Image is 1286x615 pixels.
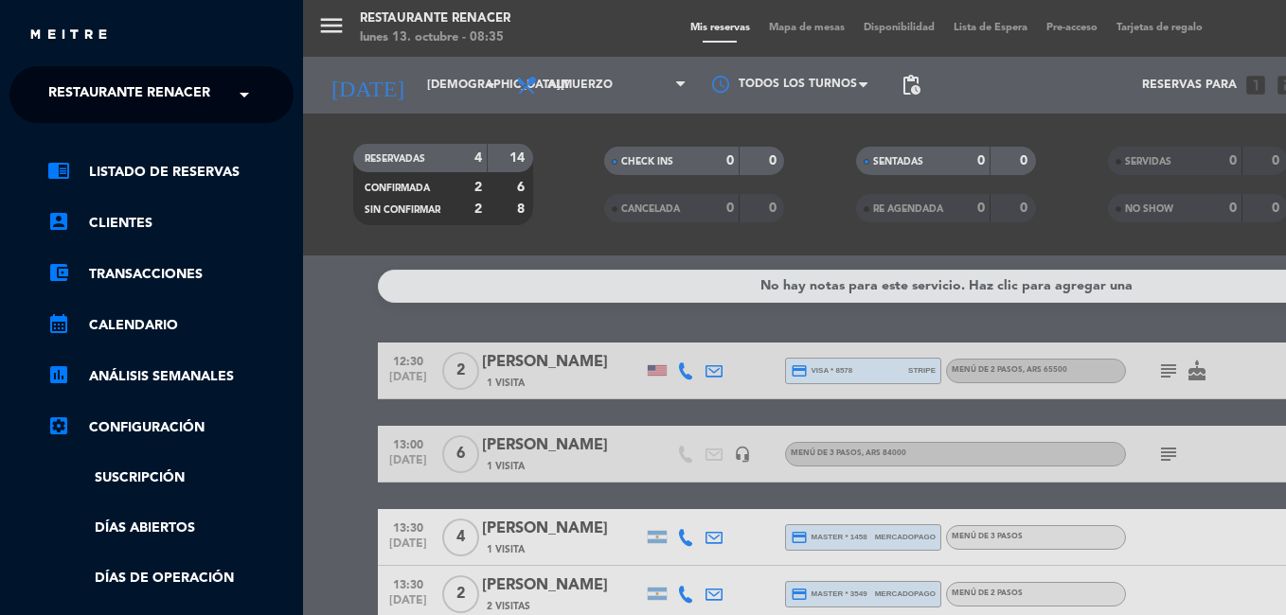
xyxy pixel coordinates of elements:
[47,210,70,233] i: account_box
[47,414,70,437] i: settings_applications
[47,314,294,337] a: calendar_monthCalendario
[47,261,70,284] i: account_balance_wallet
[47,363,70,386] i: assessment
[28,28,109,43] img: MEITRE
[47,161,294,184] a: chrome_reader_modeListado de Reservas
[47,518,294,539] a: Días abiertos
[47,365,294,388] a: assessmentANÁLISIS SEMANALES
[47,212,294,235] a: account_boxClientes
[47,263,294,286] a: account_balance_walletTransacciones
[48,75,210,114] span: Restaurante Renacer
[47,416,294,439] a: Configuración
[47,159,70,182] i: chrome_reader_mode
[47,467,294,489] a: Suscripción
[47,312,70,335] i: calendar_month
[47,568,294,589] a: Días de Operación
